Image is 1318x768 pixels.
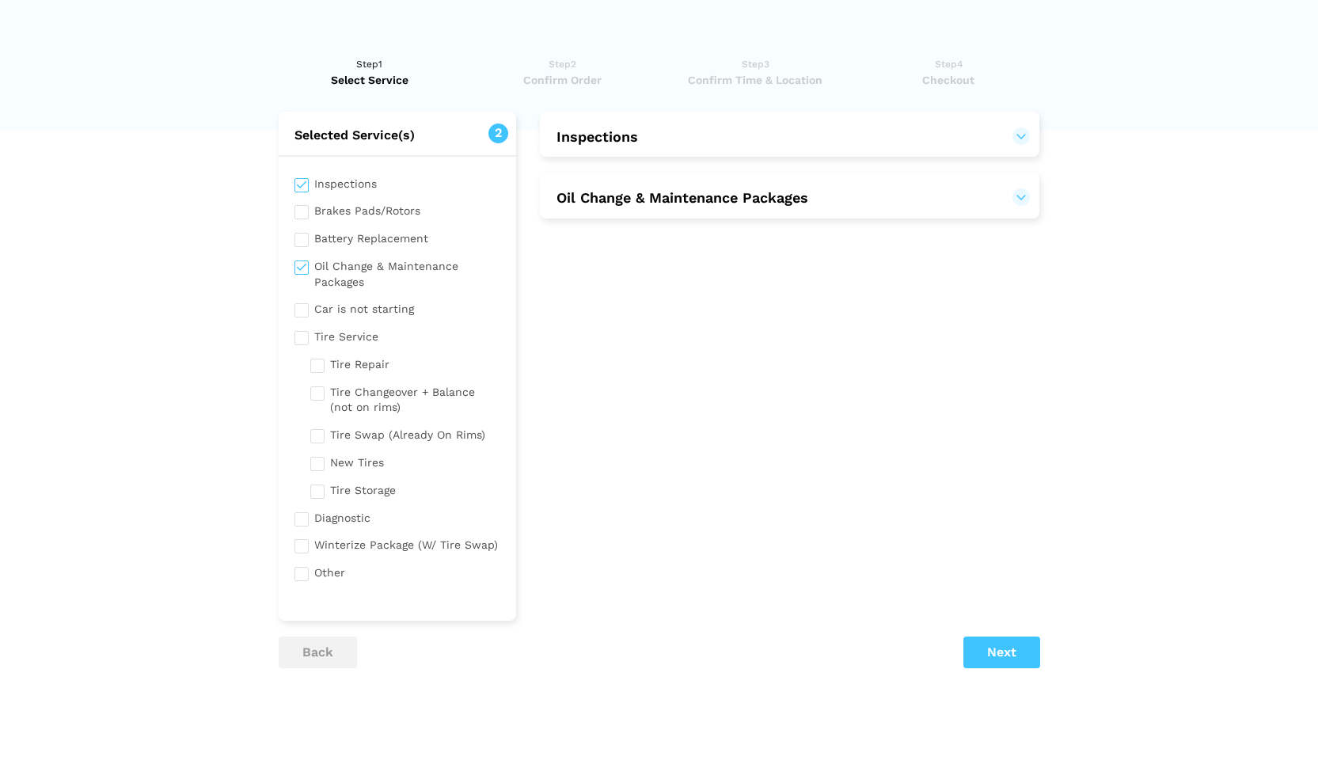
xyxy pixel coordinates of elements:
button: Next [963,637,1040,668]
h2: Selected Service(s) [279,127,517,143]
button: back [279,637,357,668]
button: Oil Change & Maintenance Packages [556,188,809,207]
span: Confirm Order [471,72,654,88]
span: Confirm Time & Location [664,72,847,88]
a: Step4 [857,56,1040,88]
a: Step2 [471,56,654,88]
button: Inspections [556,127,1024,146]
span: 2 [488,124,508,143]
span: Checkout [857,72,1040,88]
a: Step1 [279,56,461,88]
a: Step3 [664,56,847,88]
span: Select Service [279,72,461,88]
